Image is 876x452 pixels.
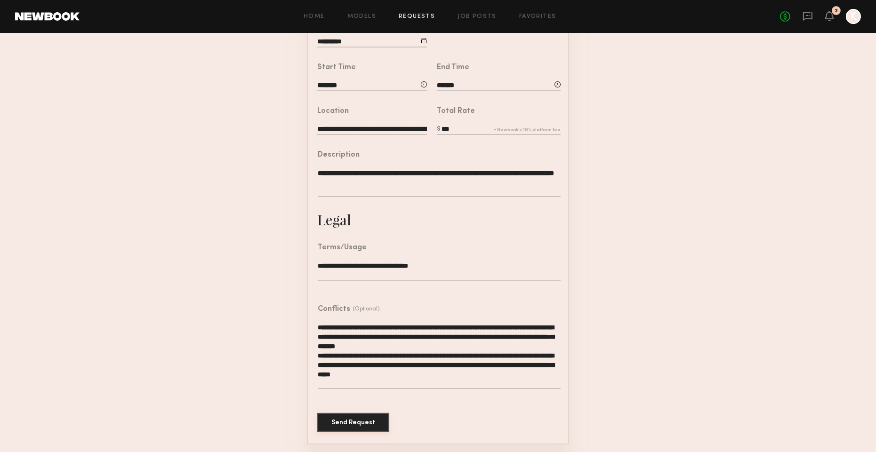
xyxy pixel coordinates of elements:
[437,108,475,115] div: Total Rate
[318,306,350,313] div: Conflicts
[317,210,351,229] div: Legal
[399,14,435,20] a: Requests
[317,108,349,115] div: Location
[317,413,389,432] button: Send Request
[437,64,469,71] div: End Time
[458,14,497,20] a: Job Posts
[318,244,367,252] div: Terms/Usage
[304,14,325,20] a: Home
[519,14,556,20] a: Favorites
[353,306,380,312] div: (Optional)
[846,9,861,24] a: K
[318,151,360,159] div: Description
[347,14,376,20] a: Models
[317,64,356,71] div: Start Time
[835,8,838,14] div: 2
